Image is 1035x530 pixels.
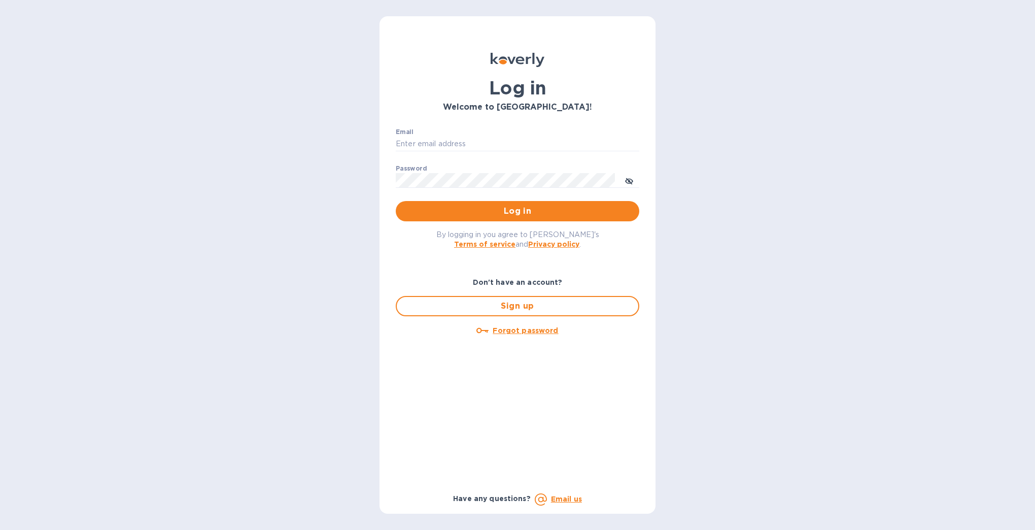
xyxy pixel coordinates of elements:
[528,240,579,248] a: Privacy policy
[436,230,599,248] span: By logging in you agree to [PERSON_NAME]'s and .
[551,495,582,503] a: Email us
[396,165,427,172] label: Password
[404,205,631,217] span: Log in
[396,201,639,221] button: Log in
[619,170,639,190] button: toggle password visibility
[396,77,639,98] h1: Log in
[405,300,630,312] span: Sign up
[473,278,563,286] b: Don't have an account?
[453,494,531,503] b: Have any questions?
[396,103,639,112] h3: Welcome to [GEOGRAPHIC_DATA]!
[396,296,639,316] button: Sign up
[396,129,413,135] label: Email
[454,240,515,248] a: Terms of service
[396,137,639,152] input: Enter email address
[493,326,558,335] u: Forgot password
[491,53,544,67] img: Koverly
